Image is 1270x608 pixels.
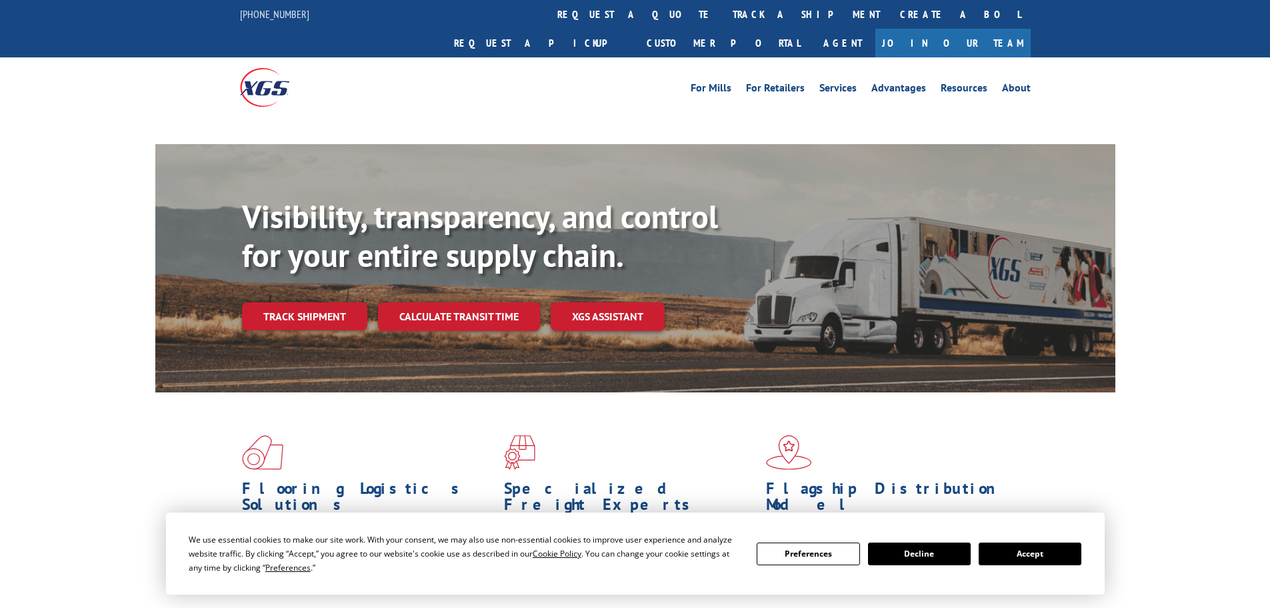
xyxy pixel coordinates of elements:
[533,548,581,559] span: Cookie Policy
[766,435,812,470] img: xgs-icon-flagship-distribution-model-red
[242,196,718,276] b: Visibility, transparency, and control for your entire supply chain.
[868,543,971,565] button: Decline
[240,7,309,21] a: [PHONE_NUMBER]
[810,29,875,57] a: Agent
[265,562,311,573] span: Preferences
[242,481,494,519] h1: Flooring Logistics Solutions
[637,29,810,57] a: Customer Portal
[871,83,926,97] a: Advantages
[691,83,731,97] a: For Mills
[189,533,741,575] div: We use essential cookies to make our site work. With your consent, we may also use non-essential ...
[242,435,283,470] img: xgs-icon-total-supply-chain-intelligence-red
[766,481,1018,519] h1: Flagship Distribution Model
[819,83,857,97] a: Services
[979,543,1081,565] button: Accept
[757,543,859,565] button: Preferences
[551,302,665,331] a: XGS ASSISTANT
[166,513,1105,595] div: Cookie Consent Prompt
[941,83,987,97] a: Resources
[504,481,756,519] h1: Specialized Freight Experts
[504,435,535,470] img: xgs-icon-focused-on-flooring-red
[242,302,367,330] a: Track shipment
[1002,83,1031,97] a: About
[875,29,1031,57] a: Join Our Team
[444,29,637,57] a: Request a pickup
[378,302,540,331] a: Calculate transit time
[746,83,805,97] a: For Retailers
